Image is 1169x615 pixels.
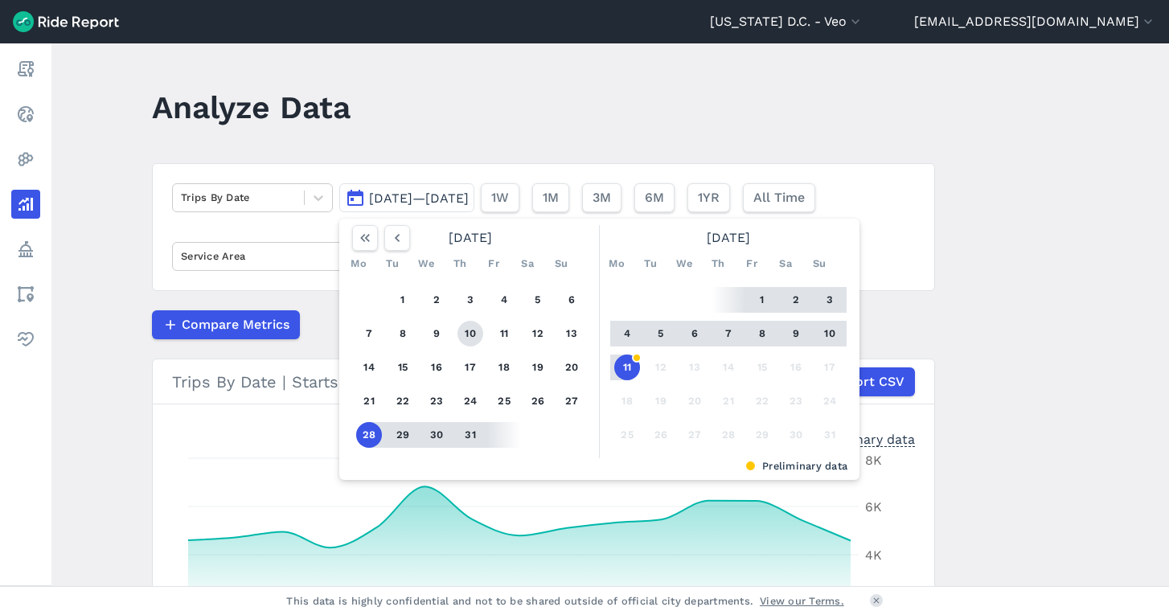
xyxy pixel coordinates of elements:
[457,422,483,448] button: 31
[356,422,382,448] button: 28
[152,85,351,129] h1: Analyze Data
[749,321,775,346] button: 8
[783,287,809,313] button: 2
[369,191,469,206] span: [DATE]—[DATE]
[604,251,630,277] div: Mo
[491,388,517,414] button: 25
[457,321,483,346] button: 10
[559,355,584,380] button: 20
[525,355,551,380] button: 19
[491,287,517,313] button: 4
[481,183,519,212] button: 1W
[582,183,621,212] button: 3M
[817,422,843,448] button: 31
[865,547,882,563] tspan: 4K
[525,388,551,414] button: 26
[152,310,300,339] button: Compare Metrics
[682,355,708,380] button: 13
[491,321,517,346] button: 11
[172,367,915,396] div: Trips By Date | Starts | Veo
[716,355,741,380] button: 14
[682,422,708,448] button: 27
[515,251,540,277] div: Sa
[424,321,449,346] button: 9
[11,280,40,309] a: Areas
[559,321,584,346] button: 13
[390,321,416,346] button: 8
[457,388,483,414] button: 24
[447,251,473,277] div: Th
[739,251,765,277] div: Fr
[716,321,741,346] button: 7
[424,287,449,313] button: 2
[783,355,809,380] button: 16
[559,287,584,313] button: 6
[648,321,674,346] button: 5
[698,188,720,207] span: 1YR
[773,251,798,277] div: Sa
[914,12,1156,31] button: [EMAIL_ADDRESS][DOMAIN_NAME]
[648,355,674,380] button: 12
[682,388,708,414] button: 20
[413,251,439,277] div: We
[760,593,844,609] a: View our Terms.
[743,183,815,212] button: All Time
[11,100,40,129] a: Realtime
[817,355,843,380] button: 17
[812,430,915,447] div: Preliminary data
[682,321,708,346] button: 6
[716,388,741,414] button: 21
[356,355,382,380] button: 14
[390,388,416,414] button: 22
[648,422,674,448] button: 26
[783,388,809,414] button: 23
[525,321,551,346] button: 12
[806,251,832,277] div: Su
[865,499,882,515] tspan: 6K
[865,453,882,468] tspan: 8K
[11,235,40,264] a: Policy
[481,251,507,277] div: Fr
[817,388,843,414] button: 24
[832,372,904,392] span: Export CSV
[648,388,674,414] button: 19
[645,188,664,207] span: 6M
[11,145,40,174] a: Heatmaps
[817,321,843,346] button: 10
[379,251,405,277] div: Tu
[525,287,551,313] button: 5
[346,251,371,277] div: Mo
[749,422,775,448] button: 29
[11,55,40,84] a: Report
[604,225,853,251] div: [DATE]
[548,251,574,277] div: Su
[687,183,730,212] button: 1YR
[705,251,731,277] div: Th
[390,422,416,448] button: 29
[457,287,483,313] button: 3
[593,188,611,207] span: 3M
[543,188,559,207] span: 1M
[11,190,40,219] a: Analyze
[457,355,483,380] button: 17
[671,251,697,277] div: We
[351,458,847,474] div: Preliminary data
[559,388,584,414] button: 27
[749,355,775,380] button: 15
[817,287,843,313] button: 3
[491,355,517,380] button: 18
[783,422,809,448] button: 30
[13,11,119,32] img: Ride Report
[356,321,382,346] button: 7
[532,183,569,212] button: 1M
[783,321,809,346] button: 9
[614,355,640,380] button: 11
[614,422,640,448] button: 25
[710,12,863,31] button: [US_STATE] D.C. - Veo
[424,422,449,448] button: 30
[634,183,675,212] button: 6M
[356,388,382,414] button: 21
[614,388,640,414] button: 18
[11,325,40,354] a: Health
[182,315,289,334] span: Compare Metrics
